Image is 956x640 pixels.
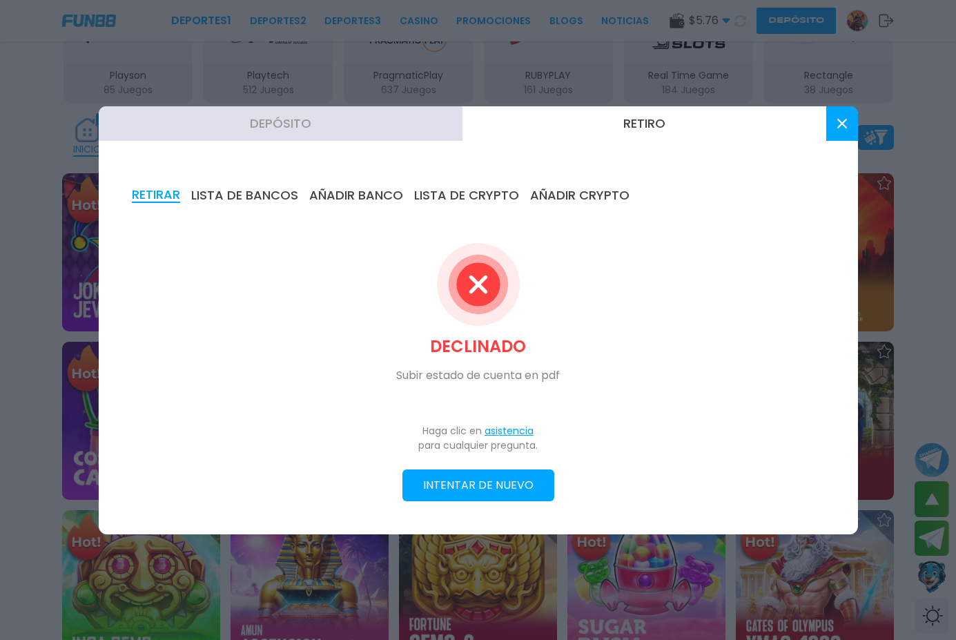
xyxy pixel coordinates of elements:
p: Haga clic en para cualquier pregunta. [411,424,545,453]
button: AÑADIR BANCO [309,188,403,203]
p: DECLINADO [430,334,526,359]
button: LISTA DE CRYPTO [414,188,519,203]
button: LISTA DE BANCOS [191,188,298,203]
p: Subir estado de cuenta en pdf [396,367,560,384]
button: Retiro [462,106,826,141]
button: RETIRAR [132,188,180,203]
button: Depósito [99,106,462,141]
button: INTENTAR DE NUEVO [402,469,554,501]
button: asistencia [485,424,534,438]
button: AÑADIR CRYPTO [530,188,630,203]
